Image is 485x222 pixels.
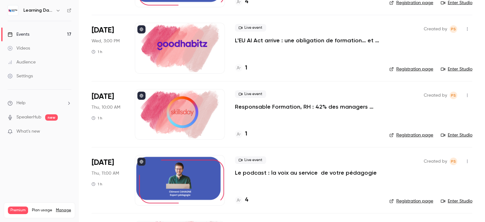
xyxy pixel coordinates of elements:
[16,128,40,135] span: What's new
[235,37,379,44] a: L'EU AI Act arrive : une obligation de formation… et une opportunité stratégique pour votre entre...
[45,114,58,121] span: new
[92,89,125,140] div: Oct 9 Thu, 10:00 AM (Europe/Paris)
[16,100,26,106] span: Help
[389,66,433,72] a: Registration page
[92,38,120,44] span: Wed, 3:00 PM
[245,130,247,138] h4: 1
[235,90,266,98] span: Live event
[18,10,31,15] div: v 4.0.25
[92,170,119,177] span: Thu, 11:00 AM
[245,64,247,72] h4: 1
[8,100,71,106] li: help-dropdown-opener
[92,104,120,111] span: Thu, 10:00 AM
[451,158,456,165] span: PS
[450,92,457,99] span: Prad Selvarajah
[441,198,472,204] a: Enter Studio
[451,92,456,99] span: PS
[16,114,41,121] a: SpeakerHub
[32,208,52,213] span: Plan usage
[424,158,447,165] span: Created by
[8,45,30,51] div: Videos
[235,169,377,177] a: Le podcast : la voix au service de votre pédagogie
[450,25,457,33] span: Prad Selvarajah
[92,116,102,121] div: 1 h
[10,10,15,15] img: logo_orange.svg
[92,23,125,73] div: Oct 8 Wed, 3:00 PM (Europe/Paris)
[441,66,472,72] a: Enter Studio
[245,196,248,204] h4: 4
[92,158,114,168] span: [DATE]
[92,25,114,35] span: [DATE]
[16,16,71,21] div: Domaine: [DOMAIN_NAME]
[451,25,456,33] span: PS
[8,73,33,79] div: Settings
[8,59,36,65] div: Audience
[10,16,15,21] img: website_grey.svg
[8,5,18,15] img: Learning Days
[23,7,53,14] h6: Learning Days
[92,155,125,206] div: Oct 9 Thu, 11:00 AM (Europe/Paris)
[56,208,71,213] a: Manage
[8,207,28,214] span: Premium
[235,64,247,72] a: 1
[8,31,29,38] div: Events
[72,37,77,42] img: tab_keywords_by_traffic_grey.svg
[33,37,49,41] div: Domaine
[92,182,102,187] div: 1 h
[235,130,247,138] a: 1
[235,196,248,204] a: 4
[424,92,447,99] span: Created by
[79,37,97,41] div: Mots-clés
[389,132,433,138] a: Registration page
[64,129,71,135] iframe: Noticeable Trigger
[235,156,266,164] span: Live event
[235,103,379,111] a: Responsable Formation, RH : 42% des managers vous ignorent. Que faites-vous ?
[92,49,102,54] div: 1 h
[26,37,31,42] img: tab_domain_overview_orange.svg
[92,92,114,102] span: [DATE]
[389,198,433,204] a: Registration page
[441,132,472,138] a: Enter Studio
[424,25,447,33] span: Created by
[450,158,457,165] span: Prad Selvarajah
[235,24,266,32] span: Live event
